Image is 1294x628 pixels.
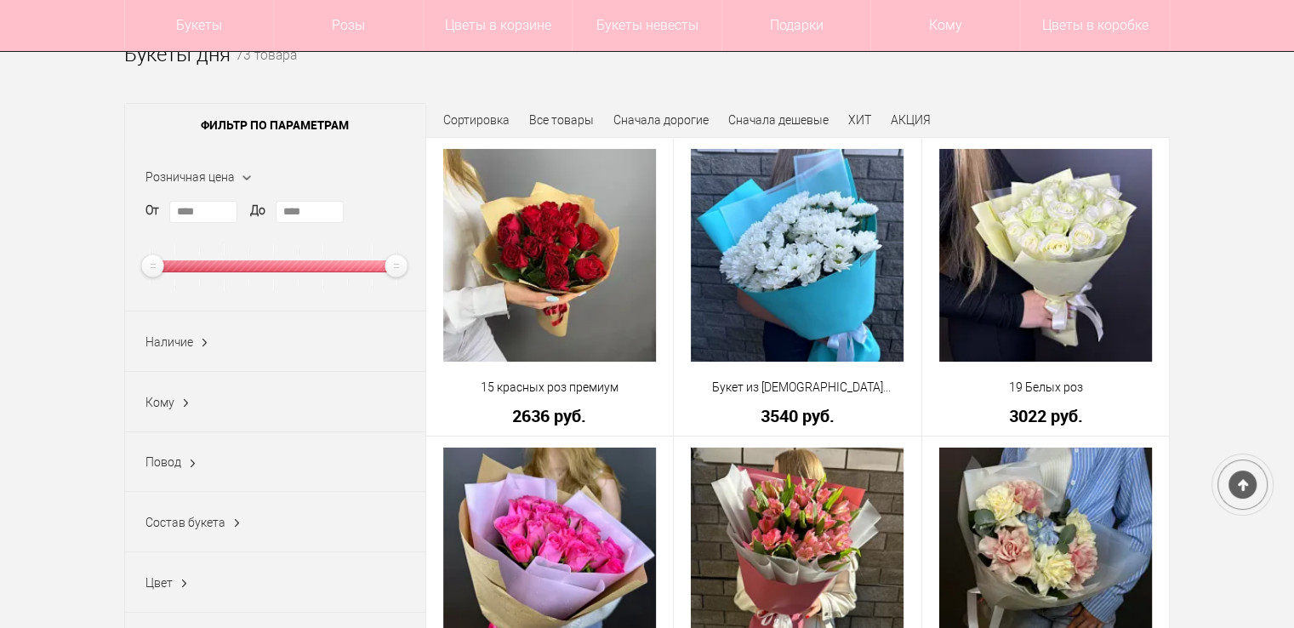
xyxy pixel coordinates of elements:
span: Повод [145,455,181,469]
img: 19 Белых роз [939,149,1152,362]
a: 3022 руб. [933,407,1159,425]
a: 3540 руб. [685,407,910,425]
span: Состав букета [145,516,225,529]
a: 15 красных роз премиум [437,379,663,397]
h1: Букеты дня [124,39,231,70]
a: Букет из [DEMOGRAPHIC_DATA] кустовых [685,379,910,397]
span: Кому [145,396,174,409]
span: Розничная цена [145,170,235,184]
a: 19 Белых роз [933,379,1159,397]
a: АКЦИЯ [891,113,931,127]
a: ХИТ [848,113,871,127]
a: Все товары [529,113,594,127]
a: Сначала дешевые [728,113,829,127]
span: Цвет [145,576,173,590]
label: От [145,202,159,220]
small: 73 товара [236,49,297,90]
img: 15 красных роз премиум [443,149,656,362]
span: Фильтр по параметрам [125,104,425,146]
img: Букет из хризантем кустовых [691,149,904,362]
a: Сначала дорогие [613,113,709,127]
label: До [250,202,265,220]
span: Наличие [145,335,193,349]
a: 2636 руб. [437,407,663,425]
span: Сортировка [443,113,510,127]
